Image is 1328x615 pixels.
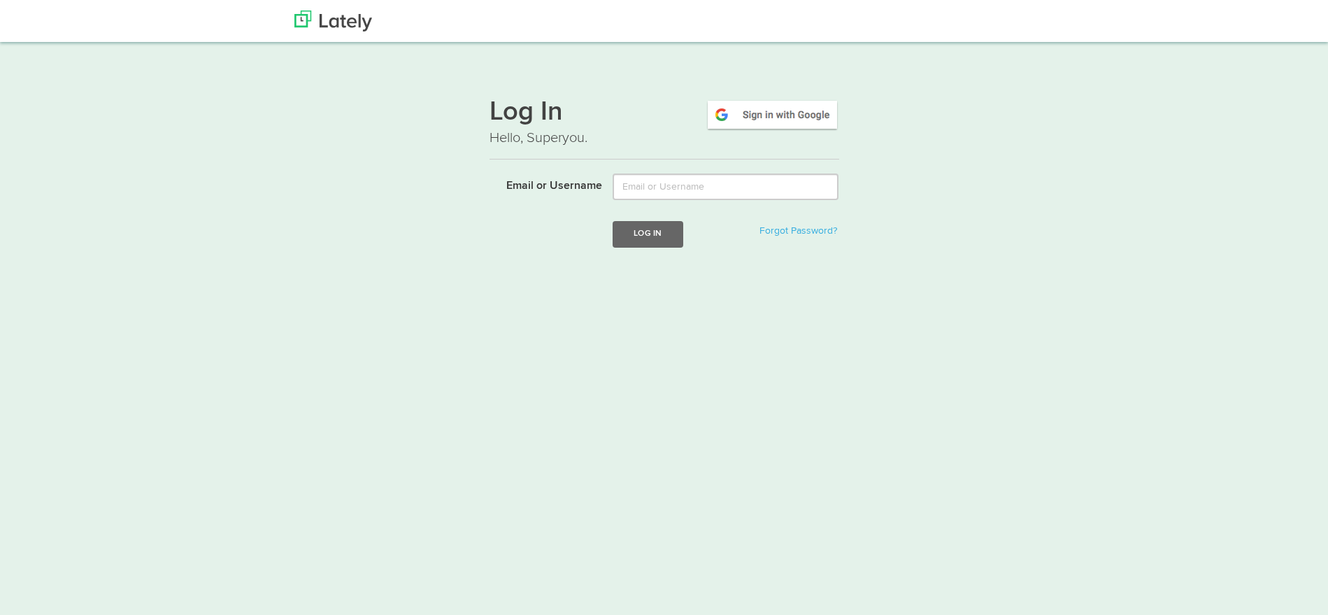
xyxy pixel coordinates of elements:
[613,174,838,200] input: Email or Username
[759,226,837,236] a: Forgot Password?
[479,174,603,195] label: Email or Username
[613,221,683,247] button: Log In
[706,99,839,131] img: google-signin.png
[490,128,839,148] p: Hello, Superyou.
[294,10,372,31] img: Lately
[490,99,839,128] h1: Log In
